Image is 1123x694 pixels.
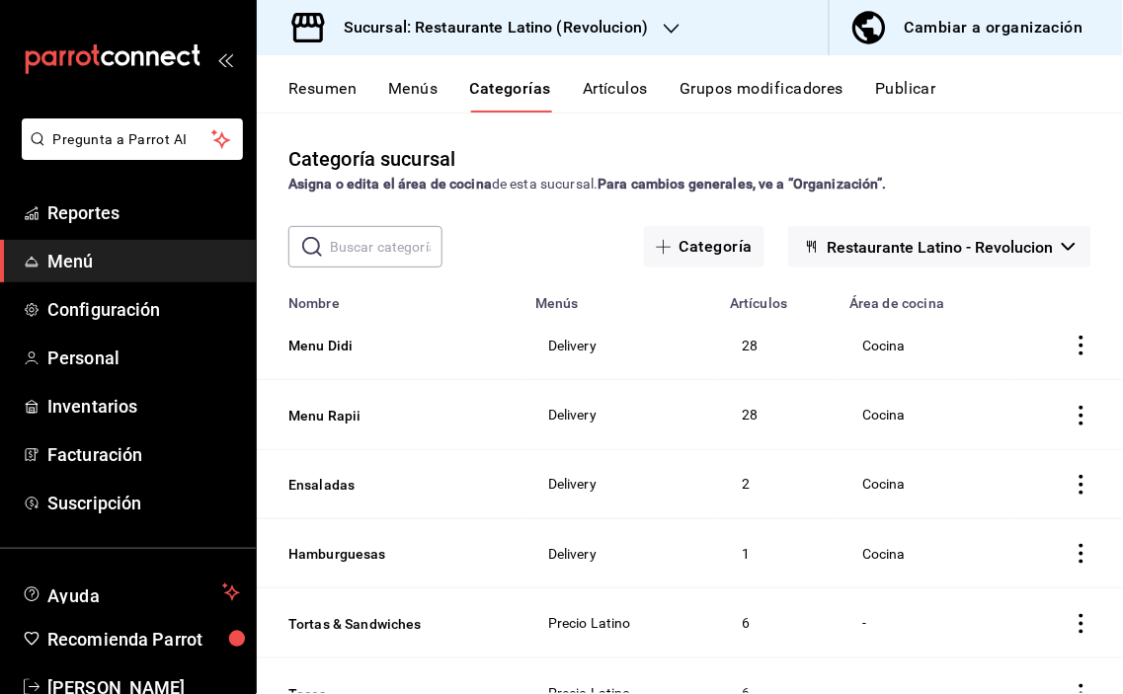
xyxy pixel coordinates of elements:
[862,408,988,422] span: Cocina
[47,580,214,604] span: Ayuda
[862,339,988,352] span: Cocina
[288,144,455,174] div: Categoría sucursal
[548,339,693,352] span: Delivery
[47,441,240,468] span: Facturación
[288,79,357,113] button: Resumen
[257,283,523,311] th: Nombre
[288,406,486,425] button: Menu Rapii
[523,283,718,311] th: Menús
[47,393,240,420] span: Inventarios
[330,227,442,267] input: Buscar categoría
[1072,614,1091,634] button: actions
[718,449,838,518] td: 2
[862,547,988,561] span: Cocina
[22,118,243,160] button: Pregunta a Parrot AI
[288,174,1091,194] div: de esta sucursal.
[53,129,212,150] span: Pregunta a Parrot AI
[718,311,838,380] td: 28
[217,51,233,67] button: open_drawer_menu
[1072,544,1091,564] button: actions
[718,518,838,587] td: 1
[14,143,243,164] a: Pregunta a Parrot AI
[644,226,764,268] button: Categoría
[288,176,492,192] strong: Asigna o edita el área de cocina
[905,14,1083,41] div: Cambiar a organización
[548,616,693,630] span: Precio Latino
[47,626,240,653] span: Recomienda Parrot
[718,588,838,658] td: 6
[47,345,240,371] span: Personal
[861,612,989,634] div: -
[548,408,693,422] span: Delivery
[718,283,838,311] th: Artículos
[875,79,936,113] button: Publicar
[47,199,240,226] span: Reportes
[288,79,1123,113] div: navigation tabs
[1072,475,1091,495] button: actions
[548,547,693,561] span: Delivery
[1072,406,1091,425] button: actions
[288,614,486,634] button: Tortas & Sandwiches
[47,490,240,516] span: Suscripción
[47,296,240,323] span: Configuración
[288,336,486,355] button: Menu Didi
[838,283,1012,311] th: Área de cocina
[1072,336,1091,355] button: actions
[548,477,693,491] span: Delivery
[288,544,486,564] button: Hamburguesas
[47,248,240,274] span: Menú
[598,176,887,192] strong: Para cambios generales, ve a “Organización”.
[828,238,1054,257] span: Restaurante Latino - Revolucion
[718,380,838,449] td: 28
[788,226,1091,268] button: Restaurante Latino - Revolucion
[288,475,486,495] button: Ensaladas
[862,477,988,491] span: Cocina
